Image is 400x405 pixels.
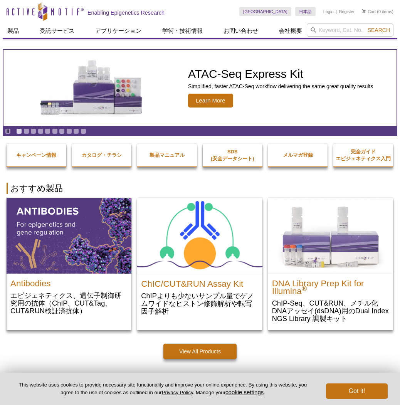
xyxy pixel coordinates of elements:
a: DNA Library Prep Kit for Illumina DNA Library Prep Kit for Illumina® ChIP-Seq、CUT&RUN、メチル化DNAアッセイ... [268,198,393,330]
img: DNA Library Prep Kit for Illumina [268,198,393,274]
a: Go to slide 10 [81,128,86,134]
a: Privacy Policy [162,390,193,395]
a: メルマガ登録 [268,144,328,166]
h2: DNA Library Prep Kit for Illumina [272,276,389,295]
a: 完全ガイドエピジェネティクス入門 [333,141,393,170]
strong: 製品マニュアル [150,152,185,158]
strong: メルマガ登録 [283,152,313,158]
p: エピジェネティクス、遺伝子制御研究用の抗体（ChIP、CUT&Tag、CUT&RUN検証済抗体） [10,291,128,315]
a: Go to slide 2 [24,128,29,134]
a: キャンペーン情報 [7,144,66,166]
a: Go to slide 9 [73,128,79,134]
strong: 完全ガイド エピジェネティクス入門 [336,149,391,161]
img: All Antibodies [7,198,131,274]
a: SDS(安全データシート) [203,141,262,170]
a: Go to slide 5 [45,128,50,134]
button: cookie settings [225,389,264,395]
img: Your Cart [362,9,366,13]
a: お問い合わせ [219,24,263,38]
a: Go to slide 4 [38,128,44,134]
li: (0 items) [362,7,393,16]
sup: ® [302,284,307,292]
a: カタログ・チラシ [72,144,132,166]
h2: Enabling Epigenetics Research [87,9,165,16]
button: Got it! [326,383,388,399]
strong: カタログ・チラシ [82,152,122,158]
p: This website uses cookies to provide necessary site functionality and improve your online experie... [12,381,313,396]
a: ATAC-Seq Express Kit ATAC-Seq Express Kit Simplified, faster ATAC-Seq workflow delivering the sam... [3,50,397,126]
a: 会社概要 [274,24,307,38]
a: 受託サービス [35,24,79,38]
img: ChIC/CUT&RUN Assay Kit [137,198,262,274]
li: | [336,7,337,16]
a: ChIC/CUT&RUN Assay Kit ChIC/CUT&RUN Assay Kit ChIPよりも少ないサンプル量でゲノムワイドなヒストン修飾解析や転写因子解析 [137,198,262,323]
a: Toggle autoplay [5,128,11,134]
strong: キャンペーン情報 [16,152,56,158]
strong: SDS (安全データシート) [211,149,254,161]
button: Search [365,27,392,34]
a: 製品 [3,24,24,38]
p: Simplified, faster ATAC-Seq workflow delivering the same great quality results [188,83,373,90]
span: Learn More [188,94,233,108]
a: [GEOGRAPHIC_DATA] [239,7,291,16]
a: 学術・技術情報 [158,24,207,38]
a: アプリケーション [91,24,146,38]
p: ChIPよりも少ないサンプル量でゲノムワイドなヒストン修飾解析や転写因子解析 [141,292,258,315]
a: 日本語 [295,7,316,16]
img: ATAC-Seq Express Kit [29,59,156,117]
a: Go to slide 3 [30,128,36,134]
p: ChIP-Seq、CUT&RUN、メチル化DNAアッセイ(dsDNA)用のDual Index NGS Library 調製キット [272,299,389,323]
a: Login [323,9,334,14]
h2: おすすめ製品 [7,183,393,194]
article: ATAC-Seq Express Kit [3,50,397,126]
a: Go to slide 8 [66,128,72,134]
h2: Antibodies [10,276,128,287]
h2: ATAC-Seq Express Kit [188,68,373,80]
a: Register [339,9,355,14]
a: Go to slide 6 [52,128,58,134]
input: Keyword, Cat. No. [307,24,393,37]
a: View All Products [163,344,237,359]
a: Cart [362,9,376,14]
a: 製品マニュアル [137,144,197,166]
a: Go to slide 1 [16,128,22,134]
h2: ChIC/CUT&RUN Assay Kit [141,276,258,288]
span: Search [368,27,390,33]
a: Go to slide 7 [59,128,65,134]
a: All Antibodies Antibodies エピジェネティクス、遺伝子制御研究用の抗体（ChIP、CUT&Tag、CUT&RUN検証済抗体） [7,198,131,323]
